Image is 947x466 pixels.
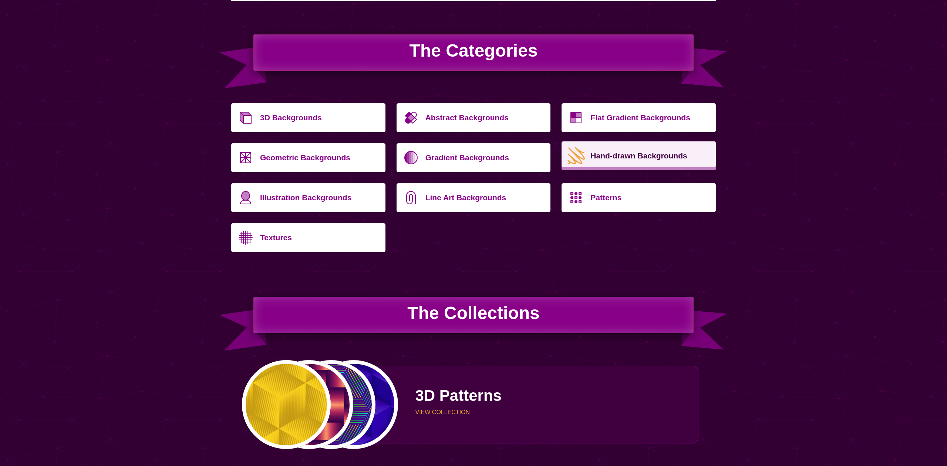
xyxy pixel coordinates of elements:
[397,183,551,212] a: Line Art Backgrounds
[590,109,710,127] p: Flat Gradient Backgrounds
[231,143,385,172] a: Geometric Backgrounds
[590,189,710,207] p: Patterns
[260,189,380,207] p: Illustration Backgrounds
[425,149,545,167] p: Gradient Backgrounds
[231,223,385,252] a: Textures
[260,229,380,247] p: Textures
[415,388,682,403] p: 3D Patterns
[590,147,710,165] p: Hand-drawn Backgrounds
[253,34,694,71] h2: The Categories
[397,143,551,172] a: Gradient Backgrounds
[562,103,716,132] a: Flat Gradient Backgrounds
[253,297,694,333] h2: The Collections
[397,103,551,132] a: Abstract Backgrounds
[415,409,682,415] p: VIEW COLLECTION
[243,366,698,443] a: fancy golden cube patternred shiny ribbon woven into a patternhexagram line 3d patternblue-stacke...
[562,141,716,170] a: Hand-drawn Backgrounds
[562,183,716,212] a: Patterns
[231,183,385,212] a: Illustration Backgrounds
[260,109,380,127] p: 3D Backgrounds
[260,149,380,167] p: Geometric Backgrounds
[231,103,385,132] a: 3D Backgrounds
[425,189,545,207] p: Line Art Backgrounds
[425,109,545,127] p: Abstract Backgrounds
